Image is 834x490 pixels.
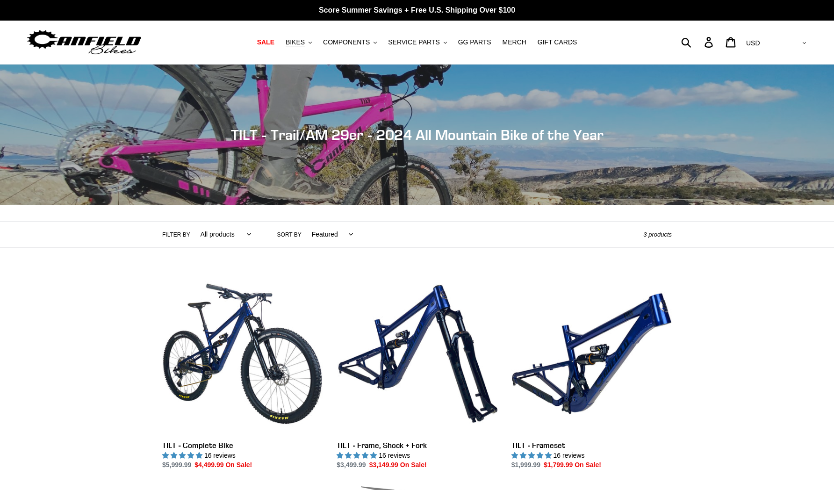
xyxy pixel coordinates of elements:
img: Canfield Bikes [26,28,143,57]
label: Sort by [277,231,302,239]
button: COMPONENTS [318,36,381,49]
span: TILT - Trail/AM 29er - 2024 All Mountain Bike of the Year [231,126,604,143]
span: SALE [257,38,274,46]
span: SERVICE PARTS [388,38,439,46]
span: BIKES [286,38,305,46]
input: Search [686,32,710,52]
a: MERCH [498,36,531,49]
span: 3 products [643,231,672,238]
span: MERCH [503,38,526,46]
span: COMPONENTS [323,38,370,46]
span: GIFT CARDS [538,38,577,46]
a: SALE [252,36,279,49]
button: BIKES [281,36,316,49]
a: GIFT CARDS [533,36,582,49]
span: GG PARTS [458,38,491,46]
button: SERVICE PARTS [383,36,451,49]
label: Filter by [162,231,190,239]
a: GG PARTS [453,36,496,49]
